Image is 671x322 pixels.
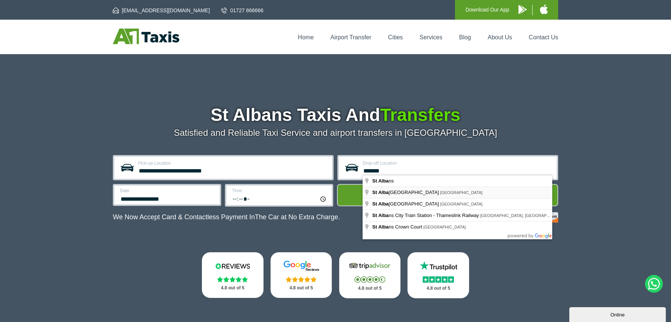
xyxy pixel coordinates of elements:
[372,224,423,230] span: ns Crown Court
[440,202,483,206] span: [GEOGRAPHIC_DATA]
[440,190,483,195] span: [GEOGRAPHIC_DATA]
[337,184,558,206] button: Get Quote
[217,276,248,282] img: Stars
[480,213,567,218] span: [GEOGRAPHIC_DATA], [GEOGRAPHIC_DATA]
[372,213,480,218] span: ns City Train Station - Thameslink Railway
[540,4,548,14] img: A1 Taxis iPhone App
[113,106,558,124] h1: St Albans Taxis And
[407,252,469,298] a: Trustpilot Stars 4.8 out of 5
[372,201,389,207] span: St Alba
[416,260,461,272] img: Trustpilot
[459,34,471,40] a: Blog
[529,34,558,40] a: Contact Us
[232,188,327,193] label: Time
[202,252,264,298] a: Reviews.io Stars 4.8 out of 5
[372,224,389,230] span: St Alba
[330,34,371,40] a: Airport Transfer
[286,276,317,282] img: Stars
[372,213,389,218] span: St Alba
[372,201,440,207] span: [GEOGRAPHIC_DATA]
[279,260,324,272] img: Google
[372,190,389,195] span: St Alba
[416,284,461,293] p: 4.8 out of 5
[354,276,385,283] img: Stars
[380,105,460,125] span: Transfers
[423,276,454,283] img: Stars
[138,161,328,165] label: Pick-up Location
[271,252,332,298] a: Google Stars 4.8 out of 5
[255,213,340,221] span: The Car at No Extra Charge.
[347,260,392,272] img: Tripadvisor
[221,7,264,14] a: 01727 866666
[569,306,667,322] iframe: chat widget
[113,213,340,221] p: We Now Accept Card & Contactless Payment In
[518,5,527,14] img: A1 Taxis Android App
[363,161,552,165] label: Drop-off Location
[488,34,512,40] a: About Us
[420,34,442,40] a: Services
[279,283,324,293] p: 4.8 out of 5
[423,225,466,229] span: [GEOGRAPHIC_DATA]
[113,29,179,44] img: A1 Taxis St Albans LTD
[210,283,255,293] p: 4.8 out of 5
[113,128,558,138] p: Satisfied and Reliable Taxi Service and airport transfers in [GEOGRAPHIC_DATA]
[372,178,389,184] span: St Alba
[388,34,403,40] a: Cities
[465,5,509,14] p: Download Our App
[120,188,215,193] label: Date
[210,260,255,272] img: Reviews.io
[372,178,395,184] span: ns
[372,190,440,195] span: [GEOGRAPHIC_DATA]
[113,7,210,14] a: [EMAIL_ADDRESS][DOMAIN_NAME]
[347,284,393,293] p: 4.8 out of 5
[339,252,401,298] a: Tripadvisor Stars 4.8 out of 5
[298,34,314,40] a: Home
